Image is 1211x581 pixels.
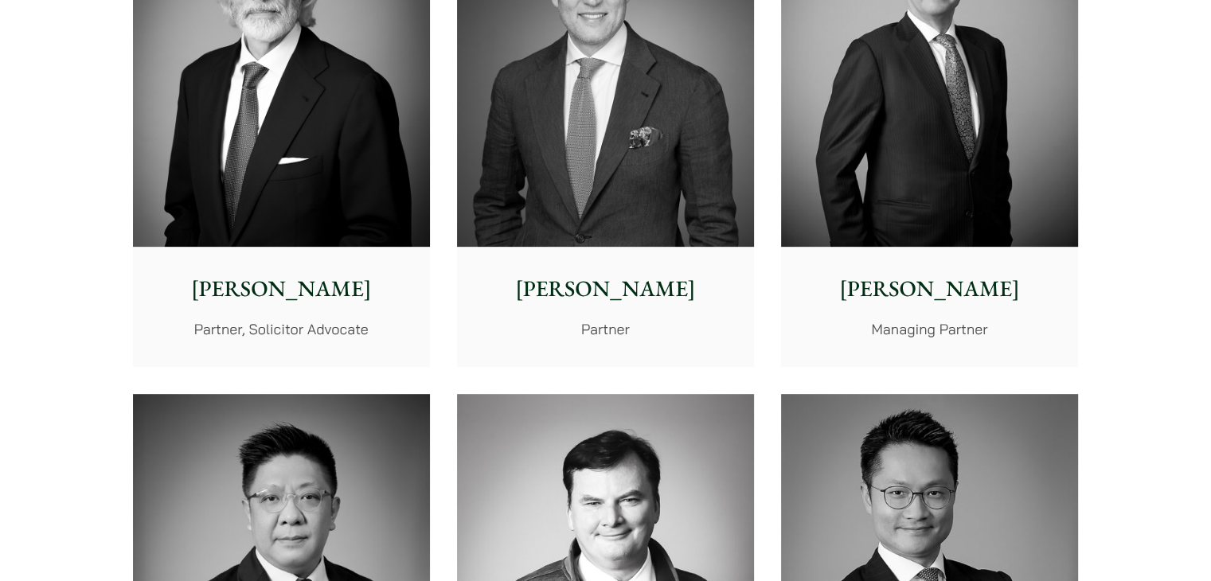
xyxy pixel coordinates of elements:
p: [PERSON_NAME] [470,272,741,306]
p: Partner, Solicitor Advocate [146,318,417,340]
p: Managing Partner [794,318,1065,340]
p: [PERSON_NAME] [794,272,1065,306]
p: [PERSON_NAME] [146,272,417,306]
p: Partner [470,318,741,340]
